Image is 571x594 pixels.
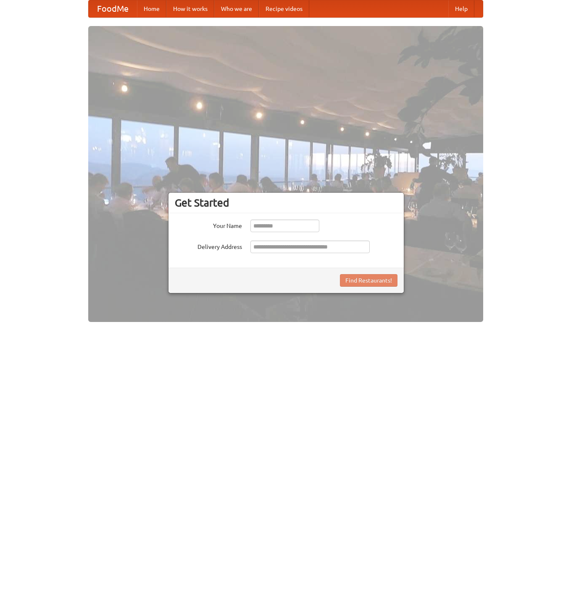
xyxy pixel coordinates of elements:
[89,0,137,17] a: FoodMe
[137,0,166,17] a: Home
[166,0,214,17] a: How it works
[340,274,397,287] button: Find Restaurants!
[175,241,242,251] label: Delivery Address
[214,0,259,17] a: Who we are
[259,0,309,17] a: Recipe videos
[448,0,474,17] a: Help
[175,220,242,230] label: Your Name
[175,196,397,209] h3: Get Started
